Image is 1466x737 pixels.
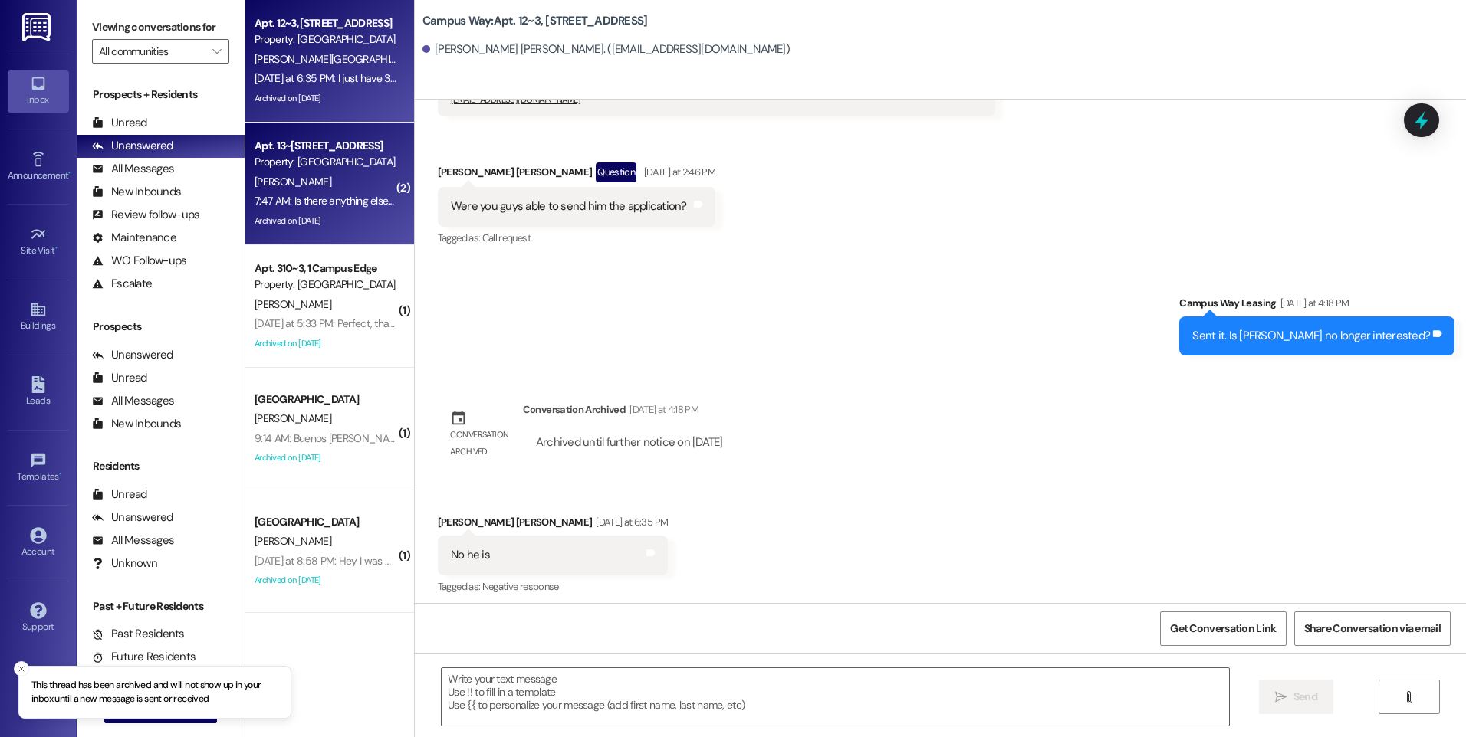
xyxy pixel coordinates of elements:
input: All communities [99,39,205,64]
div: Unknown [92,555,157,572]
span: Get Conversation Link [1170,621,1276,637]
p: This thread has been archived and will not show up in your inbox until a new message is sent or r... [31,679,278,706]
div: Tagged as: [438,227,715,249]
div: Apt. 13~[STREET_ADDRESS] [255,138,396,154]
div: No he is [451,547,490,563]
div: Property: [GEOGRAPHIC_DATA] [255,277,396,293]
b: Campus Way: Apt. 12~3, [STREET_ADDRESS] [422,13,648,29]
div: Unanswered [92,509,173,526]
div: Property: [GEOGRAPHIC_DATA] [255,154,396,170]
div: Escalate [92,276,152,292]
div: 7:47 AM: Is there anything else I need to do to make sure I can apply for a parking spot? [255,194,642,208]
a: [EMAIL_ADDRESS][DOMAIN_NAME] [451,94,580,105]
div: [PERSON_NAME] [PERSON_NAME]. ([EMAIL_ADDRESS][DOMAIN_NAME]) [422,41,790,57]
i:  [212,45,221,57]
span: [PERSON_NAME] [255,411,331,425]
a: Account [8,522,69,564]
div: WO Follow-ups [92,253,186,269]
div: Residents [77,458,245,474]
div: [DATE] at 2:46 PM [640,164,715,180]
div: Prospects + Residents [77,87,245,103]
div: New Inbounds [92,416,181,432]
span: Share Conversation via email [1304,621,1441,637]
div: [GEOGRAPHIC_DATA] [255,391,396,408]
span: [PERSON_NAME] [255,534,331,548]
div: Archived on [DATE] [253,448,398,467]
span: [PERSON_NAME][GEOGRAPHIC_DATA] [255,52,429,66]
div: All Messages [92,393,174,409]
button: Send [1259,680,1333,714]
i:  [1403,691,1415,703]
div: All Messages [92,161,174,177]
span: • [59,469,61,480]
div: Unanswered [92,347,173,363]
div: Unread [92,486,147,503]
div: Maintenance [92,230,176,246]
div: Sent it. Is [PERSON_NAME] no longer interested? [1192,328,1430,344]
div: Property: [GEOGRAPHIC_DATA] [255,31,396,47]
div: Tagged as: [438,575,668,598]
div: 9:14 AM: Buenos [PERSON_NAME], disculpe qué departamento sería o aún no se sabe? Y con respecto a... [255,431,1295,445]
div: [PERSON_NAME] [PERSON_NAME] [438,162,715,187]
a: Templates • [8,447,69,489]
div: Apt. 310~3, 1 Campus Edge [255,260,396,277]
div: Archived on [DATE] [253,334,398,353]
sub: Original message, translated from Swedish : [PERSON_NAME] 9894147212 [451,61,702,105]
div: Past + Future Residents [77,598,245,614]
a: Support [8,598,69,639]
span: Negative response [482,580,559,593]
span: Call request [482,231,531,244]
div: Question [596,162,636,182]
div: [DATE] at 4:18 PM [626,401,698,418]
div: [DATE] at 4:18 PM [1277,295,1349,311]
div: Unread [92,370,147,386]
img: ResiDesk Logo [22,13,54,41]
div: [DATE] at 6:35 PM [592,514,668,530]
div: Archived on [DATE] [253,89,398,108]
label: Viewing conversations for [92,15,229,39]
div: Unanswered [92,138,173,154]
div: [DATE] at 5:33 PM: Perfect, thank you! [255,316,420,330]
div: [DATE] at 8:58 PM: Hey I was wondering because my sister and I want to come in [DATE] when are we... [255,554,842,568]
div: Campus Way Leasing [1179,295,1454,316]
div: Archived on [DATE] [253,571,398,590]
div: [DATE] at 6:35 PM: I just have 3 contracts for sale me and my two friends [255,71,577,85]
div: Archived until further notice on [DATE] [534,434,725,450]
button: Share Conversation via email [1294,611,1451,646]
div: Archived on [DATE] [253,211,398,231]
div: Review follow-ups [92,207,199,223]
a: Inbox [8,70,69,112]
a: Site Visit • [8,221,69,263]
a: Buildings [8,296,69,338]
div: Conversation Archived [523,401,626,418]
span: [PERSON_NAME] [255,297,331,311]
a: Leads [8,372,69,413]
div: All Messages [92,532,174,549]
button: Close toast [14,661,29,676]
div: Past Residents [92,626,185,642]
i:  [1275,691,1287,703]
div: Conversation archived [450,427,510,460]
div: Unread [92,115,147,131]
span: • [68,168,71,179]
button: Get Conversation Link [1160,611,1286,646]
div: Apt. 12~3, [STREET_ADDRESS] [255,15,396,31]
span: • [55,243,58,254]
div: New Inbounds [92,184,181,200]
div: [GEOGRAPHIC_DATA] [255,514,396,530]
span: Send [1293,689,1317,705]
span: [PERSON_NAME] [255,175,331,188]
div: [PERSON_NAME] [PERSON_NAME] [438,514,668,536]
div: Were you guys able to send him the application? [451,198,687,215]
div: Prospects [77,319,245,335]
div: Future Residents [92,649,196,665]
